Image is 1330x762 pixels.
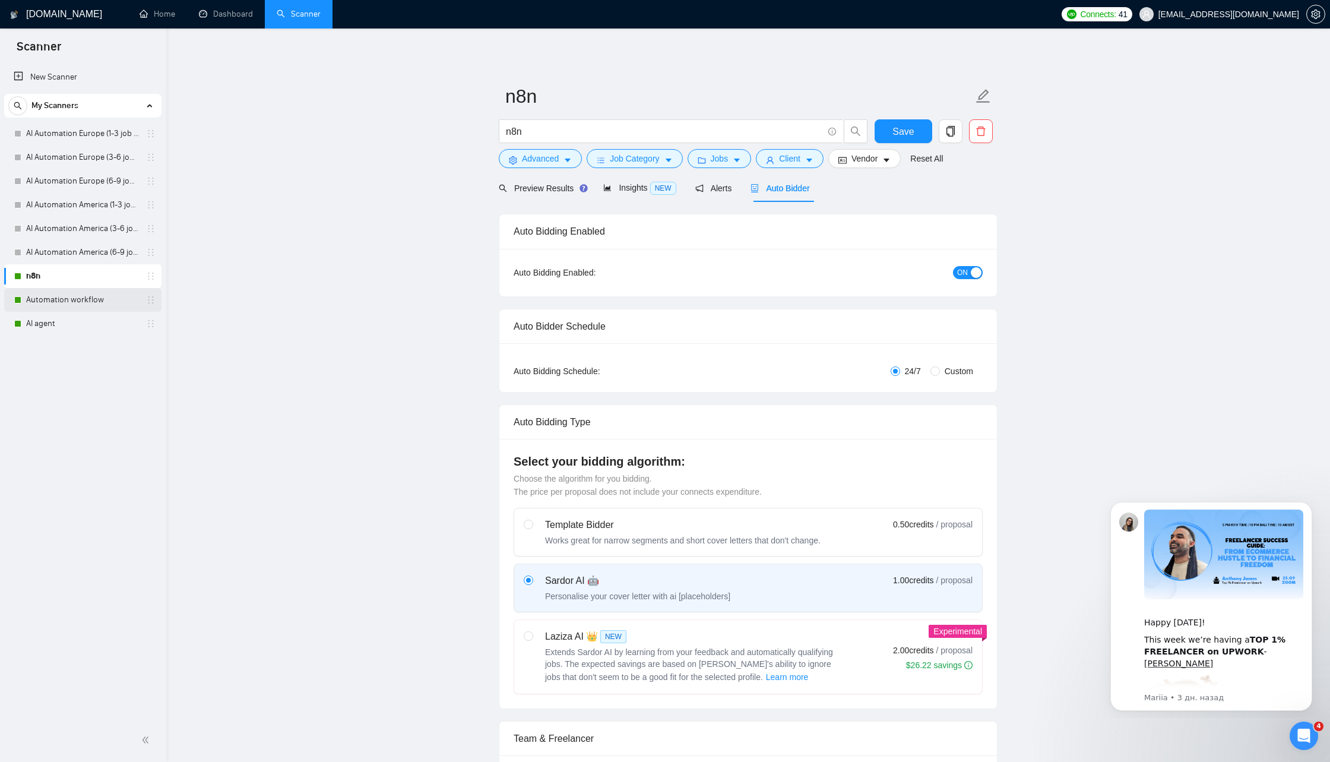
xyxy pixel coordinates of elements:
[146,319,156,328] span: holder
[939,119,962,143] button: copy
[141,734,153,746] span: double-left
[509,156,517,165] span: setting
[146,295,156,305] span: holder
[1080,8,1116,21] span: Connects:
[505,81,973,111] input: Scanner name...
[26,241,139,264] a: AI Automation America (6-9 job cat.)
[600,630,626,643] span: NEW
[664,156,673,165] span: caret-down
[779,152,800,165] span: Client
[957,266,968,279] span: ON
[26,264,139,288] a: n8n
[277,9,321,19] a: searchScanner
[26,146,139,169] a: AI Automation Europe (3-6 job cat.)
[1306,10,1325,19] a: setting
[14,65,152,89] a: New Scanner
[199,9,253,19] a: dashboardDashboard
[695,184,704,192] span: notification
[838,156,847,165] span: idcard
[1306,5,1325,24] button: setting
[7,38,71,63] span: Scanner
[1119,8,1128,21] span: 41
[695,184,732,193] span: Alerts
[514,405,983,439] div: Auto Bidding Type
[933,627,982,636] span: Experimental
[1092,491,1330,718] iframe: Intercom notifications сообщение
[750,184,809,193] span: Auto Bidder
[882,156,891,165] span: caret-down
[522,152,559,165] span: Advanced
[766,671,809,684] span: Learn more
[514,309,983,343] div: Auto Bidder Schedule
[603,183,676,192] span: Insights
[970,126,992,137] span: delete
[688,149,752,168] button: folderJobscaret-down
[597,156,605,165] span: bars
[900,365,926,378] span: 24/7
[499,184,507,192] span: search
[26,169,139,193] a: AI Automation Europe (6-9 job cat.)
[563,156,572,165] span: caret-down
[805,156,813,165] span: caret-down
[52,201,211,212] p: Message from Mariia, sent 3 дн. назад
[52,184,128,260] img: :excited:
[578,183,589,194] div: Tooltip anchor
[9,102,27,110] span: search
[1067,10,1076,19] img: upwork-logo.png
[844,126,867,137] span: search
[146,248,156,257] span: holder
[26,288,139,312] a: Automation workflow
[698,156,706,165] span: folder
[26,193,139,217] a: AI Automation America (1-3 job cat.)
[936,518,973,530] span: / proposal
[499,149,582,168] button: settingAdvancedcaret-down
[828,128,836,135] span: info-circle
[750,184,759,192] span: robot
[766,156,774,165] span: user
[10,5,18,24] img: logo
[514,266,670,279] div: Auto Bidding Enabled:
[146,176,156,186] span: holder
[545,647,833,682] span: Extends Sardor AI by learning from your feedback and automatically qualifying jobs. The expected ...
[892,124,914,139] span: Save
[610,152,659,165] span: Job Category
[545,535,821,546] div: Works great for narrow segments and short cover letters that don't change.
[140,9,175,19] a: homeHome
[1307,10,1325,19] span: setting
[844,119,867,143] button: search
[906,659,973,671] div: $26.22 savings
[514,365,670,378] div: Auto Bidding Schedule:
[851,152,878,165] span: Vendor
[1290,722,1318,750] iframe: Intercom live chat
[893,574,933,587] span: 1.00 credits
[936,574,973,586] span: / proposal
[940,365,978,378] span: Custom
[514,214,983,248] div: Auto Bidding Enabled
[514,722,983,755] div: Team & Freelancer
[26,217,139,241] a: AI Automation America (3-6 job cat.)
[650,182,676,195] span: NEW
[587,149,682,168] button: barsJob Categorycaret-down
[146,129,156,138] span: holder
[969,119,993,143] button: delete
[711,152,729,165] span: Jobs
[545,574,730,588] div: Sardor AI 🤖
[514,453,983,470] h4: Select your bidding algorithm:
[545,590,730,602] div: Personalise your cover letter with ai [placeholders]
[936,644,973,656] span: / proposal
[893,518,933,531] span: 0.50 credits
[146,271,156,281] span: holder
[976,88,991,104] span: edit
[828,149,901,168] button: idcardVendorcaret-down
[910,152,943,165] a: Reset All
[506,124,823,139] input: Search Freelance Jobs...
[939,126,962,137] span: copy
[765,670,809,684] button: Laziza AI NEWExtends Sardor AI by learning from your feedback and automatically qualifying jobs. ...
[8,96,27,115] button: search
